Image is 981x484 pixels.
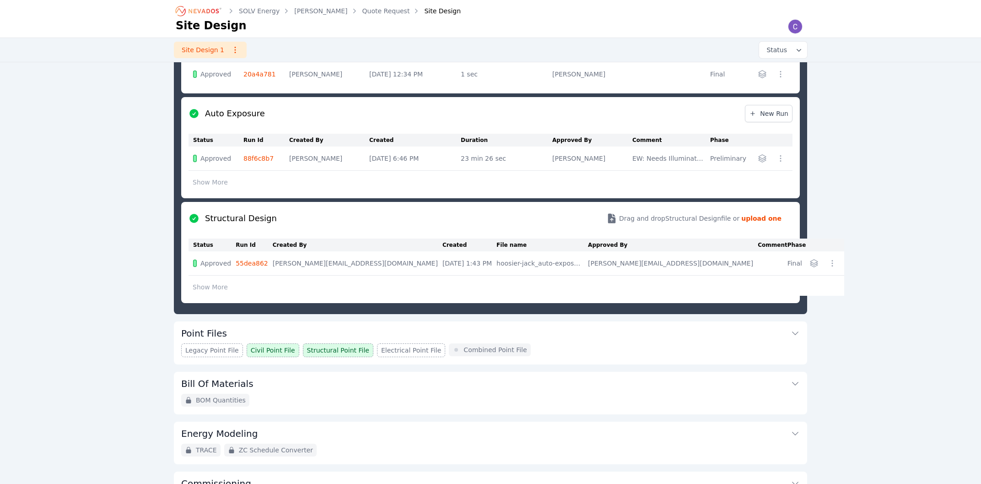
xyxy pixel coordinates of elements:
[745,105,792,122] a: New Run
[243,71,276,78] a: 20a4a781
[763,45,787,54] span: Status
[289,147,369,171] td: [PERSON_NAME]
[196,396,246,405] span: BOM Quantities
[239,446,313,455] span: ZC Schedule Converter
[369,147,461,171] td: [DATE] 6:46 PM
[632,154,706,163] div: EW: Needs Illuminate testing results
[464,345,527,354] span: Combined Point File
[710,154,749,163] div: Preliminary
[243,155,274,162] a: 88f6c8b7
[787,239,807,251] th: Phase
[710,134,753,147] th: Phase
[442,239,496,251] th: Created
[362,6,410,16] a: Quote Request
[239,6,280,16] a: SOLV Energy
[273,251,442,276] td: [PERSON_NAME][EMAIL_ADDRESS][DOMAIN_NAME]
[189,174,232,191] button: Show More
[411,6,461,16] div: Site Design
[189,134,243,147] th: Status
[200,154,231,163] span: Approved
[741,214,782,223] strong: upload one
[200,259,231,268] span: Approved
[174,321,807,364] div: Point FilesLegacy Point FileCivil Point FileStructural Point FileElectrical Point FileCombined Po...
[758,239,787,251] th: Comment
[710,70,733,79] div: Final
[196,446,217,455] span: TRACE
[552,147,632,171] td: [PERSON_NAME]
[749,109,788,118] span: New Run
[189,278,232,296] button: Show More
[181,377,253,390] h3: Bill Of Materials
[294,6,347,16] a: [PERSON_NAME]
[461,70,548,79] div: 1 sec
[174,372,807,414] div: Bill Of MaterialsBOM Quantities
[381,346,441,355] span: Electrical Point File
[176,4,461,18] nav: Breadcrumb
[236,239,273,251] th: Run Id
[496,239,588,251] th: File name
[174,422,807,464] div: Energy ModelingTRACEZC Schedule Converter
[759,42,807,58] button: Status
[369,134,461,147] th: Created
[236,260,268,267] a: 55dea862
[205,212,277,225] h2: Structural Design
[588,251,758,276] td: [PERSON_NAME][EMAIL_ADDRESS][DOMAIN_NAME]
[461,154,548,163] div: 23 min 26 sec
[251,346,295,355] span: Civil Point File
[181,427,258,440] h3: Energy Modeling
[289,62,369,86] td: [PERSON_NAME]
[461,134,552,147] th: Duration
[174,42,247,58] a: Site Design 1
[552,134,632,147] th: Approved By
[205,107,265,120] h2: Auto Exposure
[181,422,800,444] button: Energy Modeling
[181,372,800,394] button: Bill Of Materials
[185,346,239,355] span: Legacy Point File
[632,134,710,147] th: Comment
[289,134,369,147] th: Created By
[595,206,792,231] button: Drag and dropStructural Designfile or upload one
[552,62,632,86] td: [PERSON_NAME]
[273,239,442,251] th: Created By
[788,19,803,34] img: Carl Jackson
[442,251,496,276] td: [DATE] 1:43 PM
[588,239,758,251] th: Approved By
[787,259,802,268] div: Final
[369,62,461,86] td: [DATE] 12:34 PM
[200,70,231,79] span: Approved
[189,239,236,251] th: Status
[181,321,800,343] button: Point Files
[243,134,289,147] th: Run Id
[496,259,583,268] div: hoosier-jack_auto-exposure_design-file_eeecad0a.csv
[619,214,739,223] span: Drag and drop Structural Design file or
[307,346,369,355] span: Structural Point File
[181,327,227,340] h3: Point Files
[176,18,247,33] h1: Site Design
